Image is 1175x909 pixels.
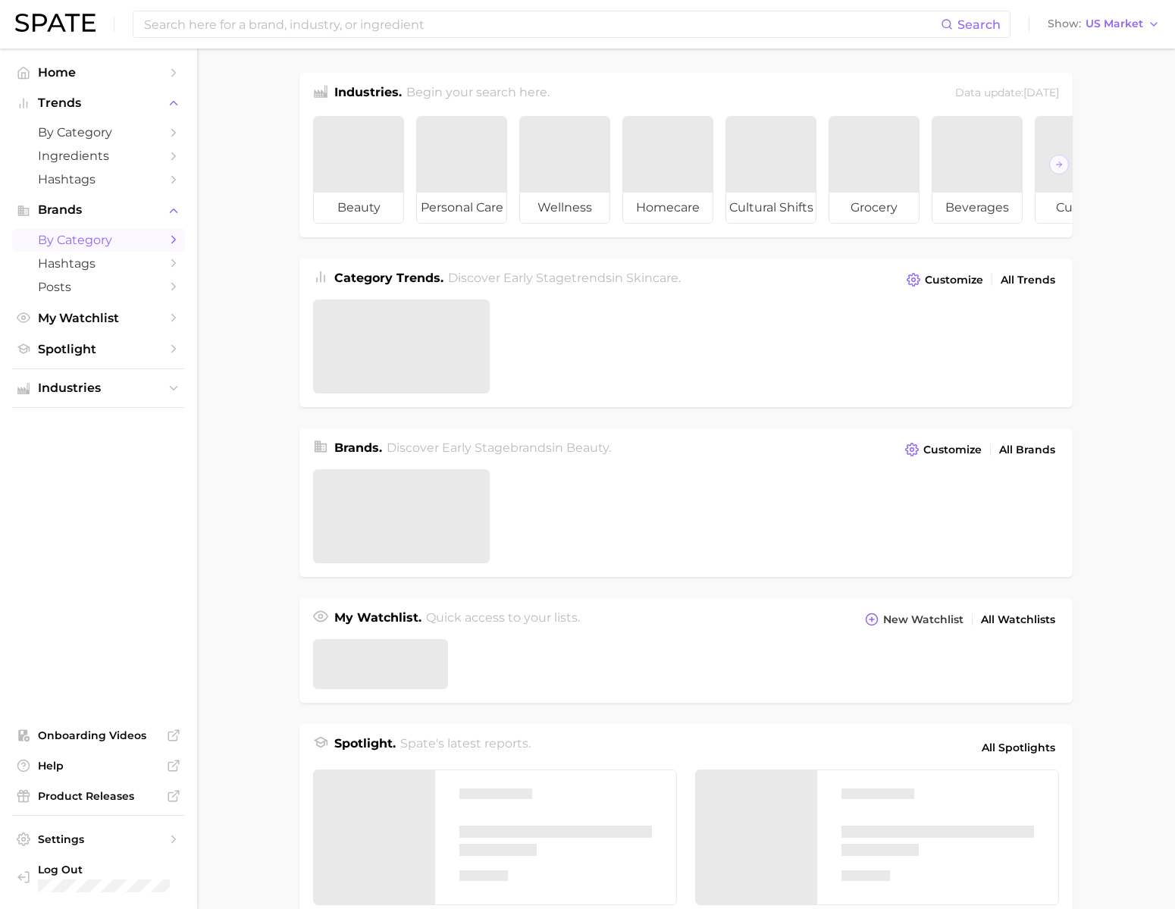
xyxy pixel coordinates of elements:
span: Product Releases [38,789,159,803]
span: Customize [925,274,983,287]
a: Ingredients [12,144,185,168]
h2: Quick access to your lists. [426,609,580,630]
div: Data update: [DATE] [955,83,1059,104]
span: My Watchlist [38,311,159,325]
button: Customize [901,439,985,460]
a: culinary [1035,116,1126,224]
span: Discover Early Stage trends in . [448,271,681,285]
a: cultural shifts [725,116,816,224]
span: Category Trends . [334,271,443,285]
h1: My Watchlist. [334,609,421,630]
span: Posts [38,280,159,294]
a: grocery [829,116,920,224]
span: Ingredients [38,149,159,163]
span: Onboarding Videos [38,729,159,742]
button: Scroll Right [1049,155,1069,174]
button: Industries [12,377,185,400]
span: by Category [38,233,159,247]
span: Brands . [334,440,382,455]
span: grocery [829,193,919,223]
span: Trends [38,96,159,110]
a: by Category [12,121,185,144]
span: Industries [38,381,159,395]
a: Spotlight [12,337,185,361]
span: Search [957,17,1001,32]
span: New Watchlist [883,613,963,626]
span: beauty [314,193,403,223]
a: Product Releases [12,785,185,807]
span: Hashtags [38,256,159,271]
button: Trends [12,92,185,114]
span: homecare [623,193,713,223]
a: Hashtags [12,252,185,275]
span: by Category [38,125,159,139]
a: All Watchlists [977,610,1059,630]
a: personal care [416,116,507,224]
span: Home [38,65,159,80]
span: wellness [520,193,609,223]
a: All Spotlights [978,735,1059,760]
span: Help [38,759,159,773]
a: beverages [932,116,1023,224]
span: personal care [417,193,506,223]
span: cultural shifts [726,193,816,223]
span: Hashtags [38,172,159,187]
a: wellness [519,116,610,224]
a: Home [12,61,185,84]
span: US Market [1086,20,1143,28]
span: Log Out [38,863,173,876]
a: beauty [313,116,404,224]
h1: Spotlight. [334,735,396,760]
button: Brands [12,199,185,221]
a: Onboarding Videos [12,724,185,747]
span: Brands [38,203,159,217]
button: Customize [903,269,987,290]
button: ShowUS Market [1044,14,1164,34]
span: All Trends [1001,274,1055,287]
button: New Watchlist [861,609,967,630]
span: Spotlight [38,342,159,356]
h1: Industries. [334,83,402,104]
span: Customize [923,444,982,456]
span: All Spotlights [982,738,1055,757]
a: homecare [622,116,713,224]
a: All Brands [995,440,1059,460]
a: Posts [12,275,185,299]
span: Settings [38,832,159,846]
a: Settings [12,828,185,851]
a: by Category [12,228,185,252]
span: culinary [1036,193,1125,223]
h2: Begin your search here. [406,83,550,104]
span: beverages [932,193,1022,223]
input: Search here for a brand, industry, or ingredient [143,11,941,37]
a: My Watchlist [12,306,185,330]
a: Log out. Currently logged in with e-mail doyeon@spate.nyc. [12,858,185,897]
span: Discover Early Stage brands in . [387,440,611,455]
span: All Watchlists [981,613,1055,626]
a: Hashtags [12,168,185,191]
a: Help [12,754,185,777]
span: skincare [626,271,678,285]
img: SPATE [15,14,96,32]
span: beauty [566,440,609,455]
span: Show [1048,20,1081,28]
span: All Brands [999,444,1055,456]
a: All Trends [997,270,1059,290]
h2: Spate's latest reports. [400,735,531,760]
